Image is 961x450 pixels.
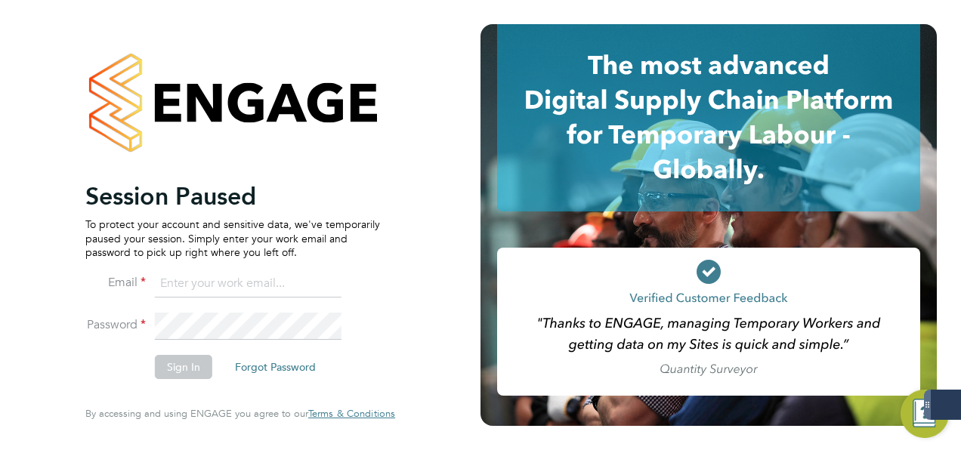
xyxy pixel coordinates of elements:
button: Sign In [155,355,212,379]
h2: Session Paused [85,181,380,211]
a: Terms & Conditions [308,408,395,420]
input: Enter your work email... [155,270,341,297]
button: Engage Resource Center [901,390,949,438]
label: Email [85,275,146,291]
p: To protect your account and sensitive data, we've temporarily paused your session. Simply enter y... [85,217,380,259]
span: Terms & Conditions [308,407,395,420]
label: Password [85,317,146,333]
span: By accessing and using ENGAGE you agree to our [85,407,395,420]
button: Forgot Password [223,355,328,379]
